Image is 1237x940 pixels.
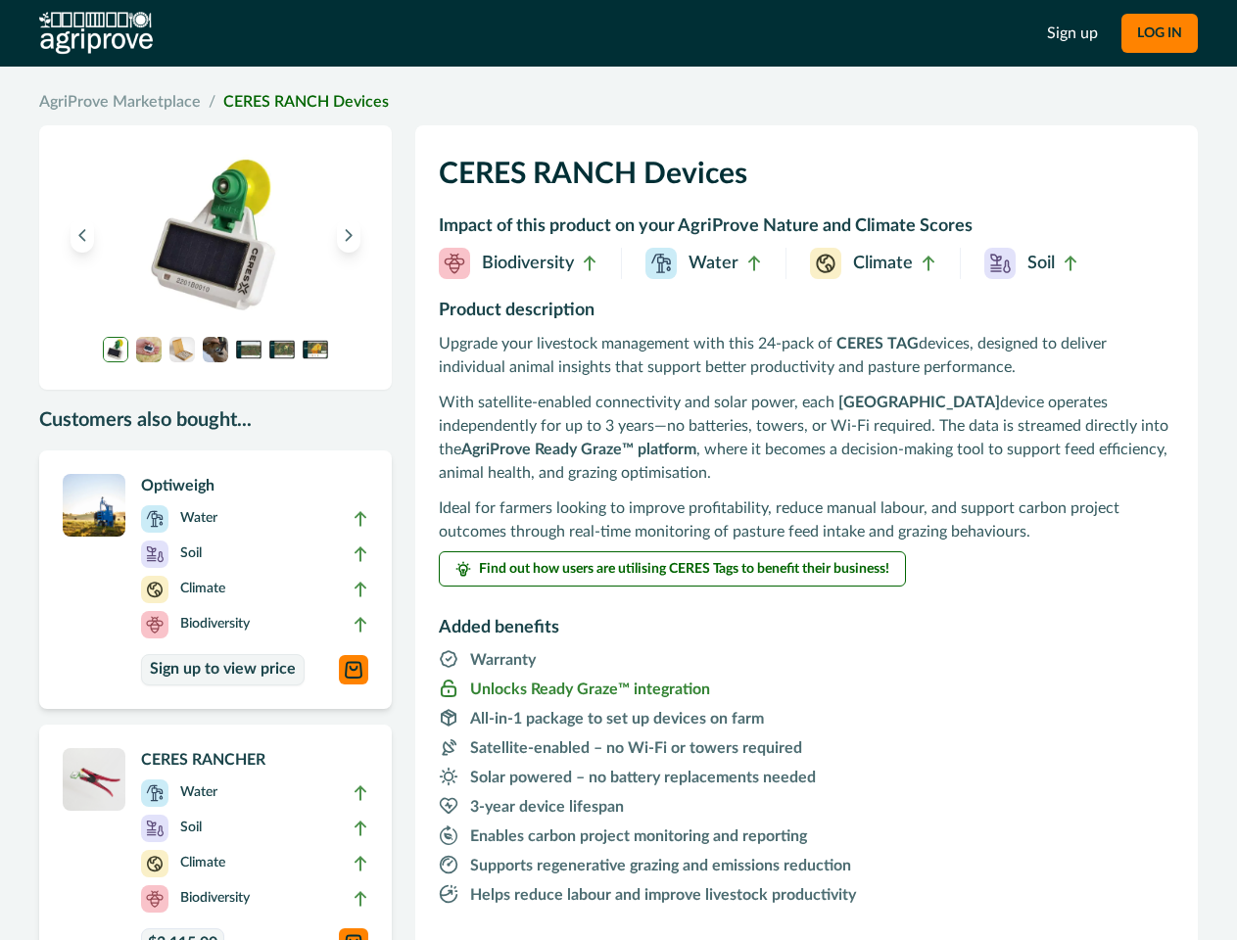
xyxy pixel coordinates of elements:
[1121,14,1198,53] button: LOG IN
[150,660,296,679] p: Sign up to view price
[141,748,368,772] p: CERES RANCHER
[141,474,368,497] p: Optiweigh
[39,12,153,55] img: AgriProve logo
[1027,251,1055,277] p: Soil
[439,391,1174,485] p: With satellite-enabled connectivity and solar power, each device operates independently for up to...
[141,654,305,685] a: Sign up to view price
[470,648,536,672] p: Warranty
[470,736,802,760] p: Satellite-enabled – no Wi-Fi or towers required
[236,337,262,362] img: A screenshot of the Ready Graze application showing a 3D map of animal positions
[63,748,125,811] img: A CERES RANCHER APPLICATOR
[180,579,225,599] p: Climate
[836,336,919,352] strong: CERES TAG
[39,90,1198,114] nav: breadcrumb
[136,337,162,362] img: A hand holding a CERES RANCH device
[439,496,1174,543] p: Ideal for farmers looking to improve profitability, reduce manual labour, and support carbon proj...
[180,614,250,634] p: Biodiversity
[209,90,215,114] span: /
[479,562,889,576] span: Find out how users are utilising CERES Tags to benefit their business!
[180,782,217,803] p: Water
[439,211,1174,248] h2: Impact of this product on your AgriProve Nature and Climate Scores
[63,474,125,537] img: A single CERES RANCH device
[470,795,624,819] p: 3-year device lifespan
[303,337,328,362] img: A screenshot of the Ready Graze application showing a paddock layout
[439,299,1174,332] h2: Product description
[838,395,1000,410] strong: [GEOGRAPHIC_DATA]
[470,678,710,701] p: Unlocks Ready Graze™ integration
[180,888,250,909] p: Biodiversity
[439,594,1174,647] h2: Added benefits
[439,332,1174,379] p: Upgrade your livestock management with this 24-pack of devices, designed to deliver individual an...
[439,149,1174,211] h1: CERES RANCH Devices
[269,337,295,362] img: A screenshot of the Ready Graze application showing a heatmap of grazing activity
[63,149,368,321] img: A single CERES RANCH device
[180,818,202,838] p: Soil
[71,217,94,253] button: Previous image
[470,766,816,789] p: Solar powered – no battery replacements needed
[39,90,201,114] a: AgriProve Marketplace
[470,854,851,877] p: Supports regenerative grazing and emissions reduction
[1047,22,1098,45] a: Sign up
[203,337,228,362] img: A CERES RANCH device applied to the ear of a cow
[337,217,360,253] button: Next image
[470,824,807,848] p: Enables carbon project monitoring and reporting
[470,883,856,907] p: Helps reduce labour and improve livestock productivity
[461,442,696,457] strong: AgriProve Ready Graze™ platform
[470,707,764,730] p: All-in-1 package to set up devices on farm
[853,251,913,277] p: Climate
[180,853,225,873] p: Climate
[482,251,574,277] p: Biodiversity
[103,337,128,362] img: A single CERES RANCH device
[39,405,392,435] p: Customers also bought...
[180,543,202,564] p: Soil
[439,551,906,587] button: Find out how users are utilising CERES Tags to benefit their business!
[180,508,217,529] p: Water
[689,251,738,277] p: Water
[223,94,389,110] a: CERES RANCH Devices
[169,337,195,362] img: A box of CERES RANCH devices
